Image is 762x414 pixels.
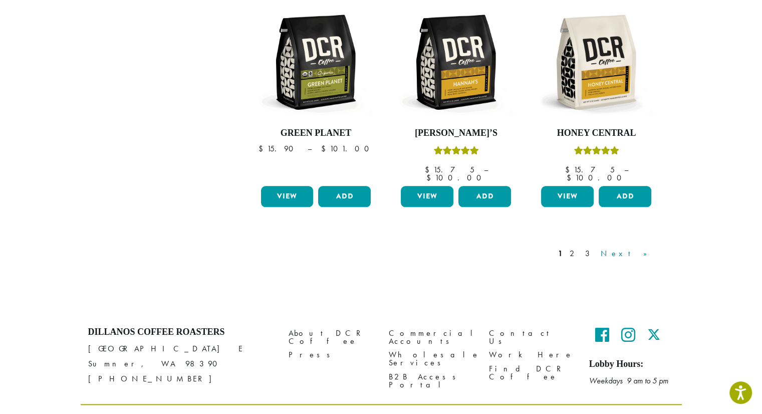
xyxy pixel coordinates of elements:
a: 2 [568,248,580,260]
a: B2B Access Portal [389,370,474,391]
span: $ [321,143,330,154]
a: [PERSON_NAME]’sRated 5.00 out of 5 [398,5,514,182]
a: Wholesale Services [389,348,474,370]
span: $ [565,164,573,175]
span: $ [567,172,575,183]
bdi: 100.00 [426,172,486,183]
span: $ [426,172,435,183]
bdi: 15.90 [259,143,298,154]
bdi: 15.75 [424,164,474,175]
h4: [PERSON_NAME]’s [398,128,514,139]
a: 3 [583,248,596,260]
p: [GEOGRAPHIC_DATA] E Sumner, WA 98390 [PHONE_NUMBER] [88,341,274,386]
bdi: 15.75 [565,164,614,175]
button: Add [318,186,371,207]
a: About DCR Coffee [289,327,374,348]
button: Add [458,186,511,207]
bdi: 100.00 [567,172,626,183]
img: DCR-12oz-Hannahs-Stock-scaled.png [398,5,514,120]
a: Honey CentralRated 5.00 out of 5 [539,5,654,182]
span: – [308,143,312,154]
img: DCR-12oz-Honey-Central-Stock-scaled.png [539,5,654,120]
button: Add [599,186,651,207]
a: Green Planet [259,5,374,182]
a: View [261,186,314,207]
a: Press [289,348,374,362]
h4: Honey Central [539,128,654,139]
bdi: 101.00 [321,143,374,154]
em: Weekdays 9 am to 5 pm [589,375,668,386]
span: – [483,164,487,175]
span: – [624,164,628,175]
a: Commercial Accounts [389,327,474,348]
a: Contact Us [489,327,574,348]
span: $ [424,164,433,175]
a: Find DCR Coffee [489,362,574,383]
img: DCR-12oz-FTO-Green-Planet-Stock-scaled.png [258,5,373,120]
div: Rated 5.00 out of 5 [574,145,619,160]
h4: Green Planet [259,128,374,139]
h5: Lobby Hours: [589,359,674,370]
span: $ [259,143,267,154]
h4: Dillanos Coffee Roasters [88,327,274,338]
a: 1 [556,248,565,260]
a: Next » [599,248,656,260]
a: Work Here [489,348,574,362]
a: View [401,186,453,207]
div: Rated 5.00 out of 5 [433,145,478,160]
a: View [541,186,594,207]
